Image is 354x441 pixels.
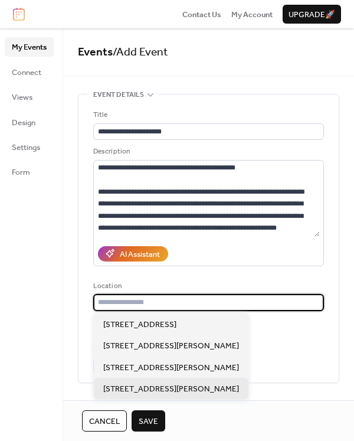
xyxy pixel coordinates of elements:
div: Location [93,280,322,292]
span: My Account [231,9,273,21]
img: logo [13,8,25,21]
span: Save [139,416,158,427]
span: Connect [12,67,41,79]
span: Contact Us [182,9,221,21]
span: Cancel [89,416,120,427]
button: AI Assistant [98,246,168,262]
span: My Events [12,41,47,53]
a: Design [5,113,54,132]
a: Form [5,162,54,181]
span: Form [12,166,30,178]
a: Views [5,87,54,106]
span: Upgrade 🚀 [289,9,335,21]
span: [STREET_ADDRESS][PERSON_NAME] [103,362,239,374]
a: Connect [5,63,54,81]
span: Design [12,117,35,129]
span: / Add Event [113,41,168,63]
span: Settings [12,142,40,153]
a: My Events [5,37,54,56]
span: [STREET_ADDRESS][PERSON_NAME] [103,383,239,395]
a: My Account [231,8,273,20]
a: Contact Us [182,8,221,20]
a: Events [78,41,113,63]
span: [STREET_ADDRESS][PERSON_NAME] [103,340,239,352]
span: Event details [93,89,144,101]
div: Title [93,109,322,121]
button: Upgrade🚀 [283,5,341,24]
div: Description [93,146,322,158]
span: Views [12,92,32,103]
button: Cancel [82,410,127,432]
div: AI Assistant [120,249,160,260]
span: [STREET_ADDRESS] [103,319,176,331]
button: Save [132,410,165,432]
a: Settings [5,138,54,156]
